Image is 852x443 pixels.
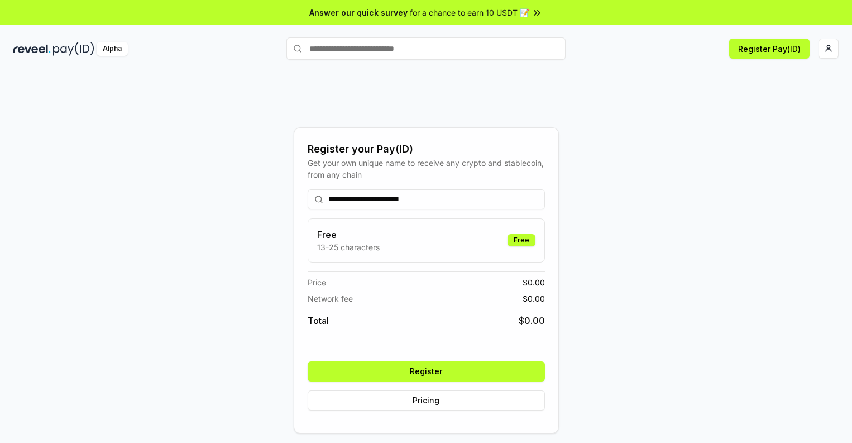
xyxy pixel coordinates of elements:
[317,228,380,241] h3: Free
[97,42,128,56] div: Alpha
[410,7,529,18] span: for a chance to earn 10 USDT 📝
[53,42,94,56] img: pay_id
[729,39,810,59] button: Register Pay(ID)
[308,277,326,288] span: Price
[508,234,535,246] div: Free
[317,241,380,253] p: 13-25 characters
[13,42,51,56] img: reveel_dark
[308,361,545,382] button: Register
[309,7,408,18] span: Answer our quick survey
[308,141,545,157] div: Register your Pay(ID)
[308,314,329,327] span: Total
[308,157,545,180] div: Get your own unique name to receive any crypto and stablecoin, from any chain
[308,390,545,411] button: Pricing
[519,314,545,327] span: $ 0.00
[523,277,545,288] span: $ 0.00
[308,293,353,304] span: Network fee
[523,293,545,304] span: $ 0.00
